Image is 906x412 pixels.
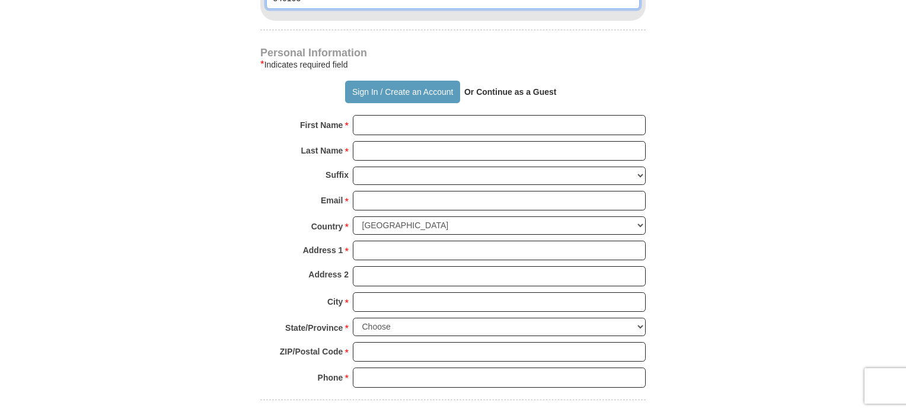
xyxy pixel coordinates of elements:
[464,87,557,97] strong: Or Continue as a Guest
[326,167,349,183] strong: Suffix
[285,320,343,336] strong: State/Province
[301,142,343,159] strong: Last Name
[260,58,646,72] div: Indicates required field
[280,343,343,360] strong: ZIP/Postal Code
[303,242,343,258] strong: Address 1
[318,369,343,386] strong: Phone
[327,293,343,310] strong: City
[321,192,343,209] strong: Email
[345,81,460,103] button: Sign In / Create an Account
[300,117,343,133] strong: First Name
[260,48,646,58] h4: Personal Information
[308,266,349,283] strong: Address 2
[311,218,343,235] strong: Country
